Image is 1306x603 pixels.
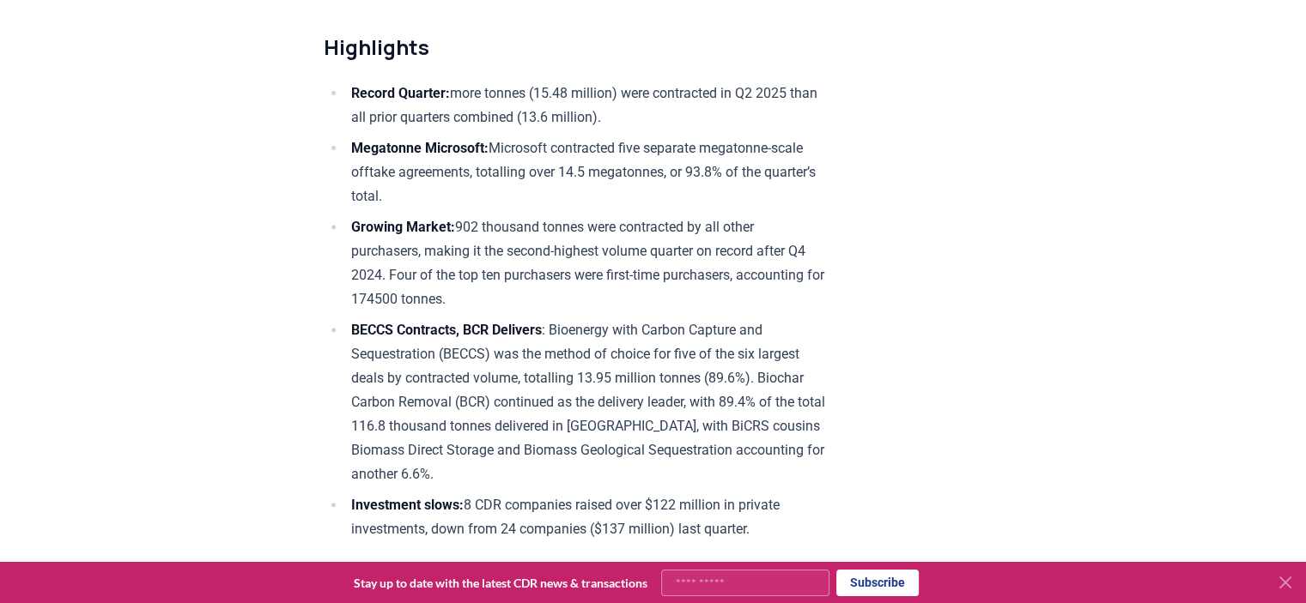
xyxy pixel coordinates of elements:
[351,140,489,156] strong: Megatonne Microsoft:
[346,493,826,541] li: 8 CDR companies raised over $122 million in private investments, down from 24 companies ($137 mil...
[351,219,455,235] strong: Growing Market:
[346,318,826,486] li: : Bioenergy with Carbon Capture and Sequestration (BECCS) was the method of choice for five of th...
[351,85,450,101] strong: Record Quarter:
[346,215,826,311] li: 902 thousand tonnes were contracted by all other purchasers, making it the second-highest volume ...
[346,81,826,130] li: more tonnes (15.48 million) were contracted in Q2 2025 than all prior quarters combined (13.6 mil...
[351,497,464,513] strong: Investment slows:
[351,322,542,338] strong: BECCS Contracts, BCR Delivers
[324,33,826,61] h2: Highlights
[346,136,826,208] li: Microsoft contracted five separate megatonne-scale offtake agreements, totalling over 14.5 megato...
